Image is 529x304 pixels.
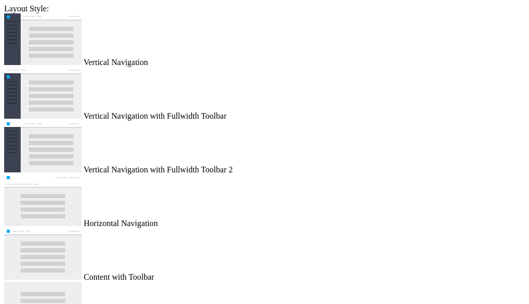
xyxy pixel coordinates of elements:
md-radio-button: Vertical Navigation with Fullwidth Toolbar [4,67,525,121]
img: horizontal-nav.jpg [4,174,82,226]
md-radio-button: Horizontal Navigation [4,174,525,228]
md-radio-button: Content with Toolbar [4,228,525,282]
img: vertical-nav-with-full-toolbar-2.jpg [4,121,82,172]
div: Layout Style: [4,4,525,13]
span: Content with Toolbar [84,273,154,281]
span: Vertical Navigation [84,58,148,67]
span: Vertical Navigation with Fullwidth Toolbar [84,111,227,120]
md-radio-button: Vertical Navigation with Fullwidth Toolbar 2 [4,121,525,174]
img: vertical-nav-with-full-toolbar.jpg [4,67,82,119]
span: Horizontal Navigation [84,219,158,228]
img: vertical-nav.jpg [4,13,82,65]
span: Vertical Navigation with Fullwidth Toolbar 2 [84,165,233,174]
md-radio-button: Vertical Navigation [4,13,525,67]
img: content-with-toolbar.jpg [4,228,82,280]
